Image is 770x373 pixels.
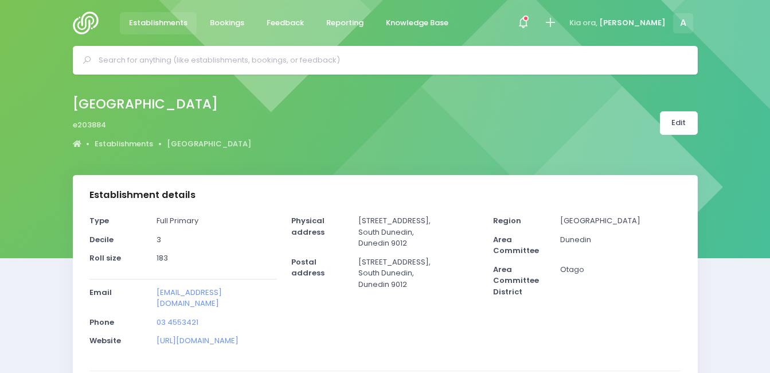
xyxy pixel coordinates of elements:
p: [STREET_ADDRESS], South Dunedin, Dunedin 9012 [358,215,479,249]
a: [EMAIL_ADDRESS][DOMAIN_NAME] [157,287,222,309]
a: [GEOGRAPHIC_DATA] [167,138,251,150]
a: Establishments [120,12,197,34]
span: Kia ora, [569,17,597,29]
strong: Website [89,335,121,346]
span: Establishments [129,17,187,29]
p: 3 [157,234,277,246]
p: Full Primary [157,215,277,227]
p: Otago [560,264,681,275]
strong: Type [89,215,109,226]
span: e203884 [73,119,106,131]
strong: Decile [89,234,114,245]
h3: Establishment details [89,189,196,201]
strong: Area Committee District [493,264,539,297]
a: Edit [660,111,698,135]
span: Feedback [267,17,304,29]
p: Dunedin [560,234,681,246]
span: A [673,13,693,33]
a: Reporting [317,12,373,34]
span: [PERSON_NAME] [599,17,666,29]
input: Search for anything (like establishments, bookings, or feedback) [99,52,682,69]
h2: [GEOGRAPHIC_DATA] [73,96,242,112]
p: 183 [157,252,277,264]
span: Knowledge Base [386,17,448,29]
a: [URL][DOMAIN_NAME] [157,335,239,346]
p: [STREET_ADDRESS], South Dunedin, Dunedin 9012 [358,257,479,290]
a: Bookings [201,12,254,34]
span: Reporting [326,17,363,29]
a: 03 4553421 [157,317,198,328]
p: [GEOGRAPHIC_DATA] [560,215,681,227]
strong: Region [493,215,521,226]
strong: Postal address [291,257,325,279]
strong: Area Committee [493,234,539,257]
strong: Physical address [291,215,325,238]
strong: Phone [89,317,114,328]
a: Knowledge Base [377,12,458,34]
strong: Roll size [89,252,121,263]
strong: Email [89,287,112,298]
a: Establishments [95,138,153,150]
img: Logo [73,11,105,34]
span: Bookings [210,17,244,29]
a: Feedback [257,12,314,34]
